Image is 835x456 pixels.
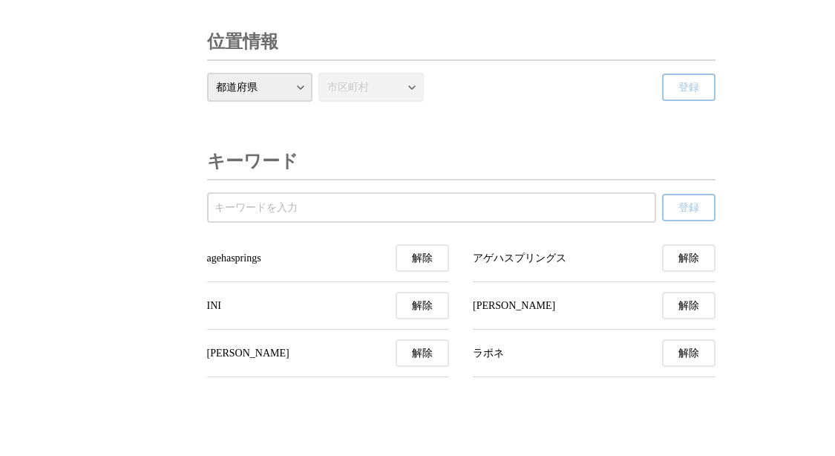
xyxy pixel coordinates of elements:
select: 市区町村 [318,73,424,102]
span: 解除 [412,347,433,360]
button: 藤巻京介の受信を解除 [396,339,449,367]
span: 登録 [678,201,699,215]
span: 解除 [678,347,699,360]
span: INI [207,300,221,312]
input: 受信するキーワードを登録する [215,200,649,216]
span: ラポネ [473,347,504,360]
button: 尾崎匠海の受信を解除 [662,292,716,319]
button: agehaspringsの受信を解除 [396,244,449,272]
select: 都道府県 [207,73,312,102]
button: 登録 [662,74,716,101]
button: INIの受信を解除 [396,292,449,319]
button: ラポネの受信を解除 [662,339,716,367]
span: [PERSON_NAME] [207,348,289,359]
span: 解除 [678,252,699,265]
span: agehasprings [207,253,261,264]
span: 解除 [412,299,433,313]
span: [PERSON_NAME] [473,300,555,312]
span: 登録 [678,81,699,94]
button: アゲハスプリングスの受信を解除 [662,244,716,272]
h3: キーワード [207,143,298,179]
span: アゲハスプリングス [473,252,566,265]
h3: 位置情報 [207,24,278,59]
button: 登録 [662,194,716,221]
span: 解除 [412,252,433,265]
span: 解除 [678,299,699,313]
